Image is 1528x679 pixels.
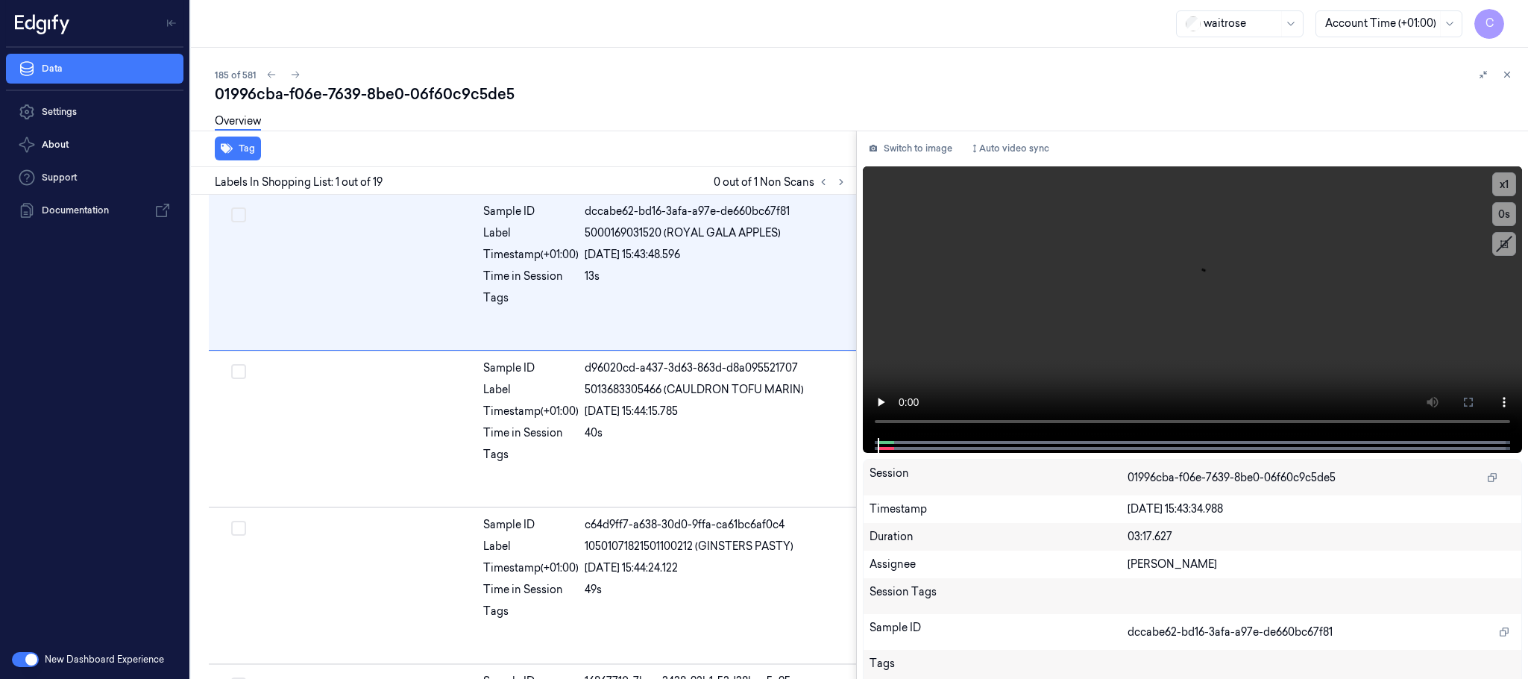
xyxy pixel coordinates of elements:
button: x1 [1492,172,1516,196]
button: 0s [1492,202,1516,226]
div: Session [870,466,1128,489]
div: [DATE] 15:44:15.785 [585,404,847,419]
a: Settings [6,97,183,127]
div: Label [483,225,579,241]
div: 01996cba-f06e-7639-8be0-06f60c9c5de5 [215,84,1516,104]
div: Tags [483,604,579,628]
a: Overview [215,113,261,131]
span: 5000169031520 (ROYAL GALA APPLES) [585,225,781,241]
div: dccabe62-bd16-3afa-a97e-de660bc67f81 [585,204,847,219]
div: Sample ID [483,204,579,219]
div: Duration [870,529,1128,545]
div: Tags [483,290,579,314]
div: Time in Session [483,425,579,441]
span: 5013683305466 (CAULDRON TOFU MARIN) [585,382,804,398]
button: C [1474,9,1504,39]
span: Labels In Shopping List: 1 out of 19 [215,175,383,190]
span: 01996cba-f06e-7639-8be0-06f60c9c5de5 [1128,470,1336,486]
button: Tag [215,137,261,160]
div: 40s [585,425,847,441]
a: Data [6,54,183,84]
span: 10501071821501100212 (GINSTERS PASTY) [585,539,793,554]
div: Time in Session [483,269,579,284]
span: dccabe62-bd16-3afa-a97e-de660bc67f81 [1128,625,1333,640]
div: Session Tags [870,584,1128,608]
div: [DATE] 15:44:24.122 [585,560,847,576]
button: Select row [231,521,246,536]
span: 185 of 581 [215,69,257,81]
div: c64d9ff7-a638-30d0-9ffa-ca61bc6af0c4 [585,517,847,533]
button: Auto video sync [964,137,1055,160]
div: Sample ID [483,517,579,533]
div: 49s [585,582,847,598]
div: Timestamp (+01:00) [483,404,579,419]
div: [DATE] 15:43:48.596 [585,247,847,263]
a: Support [6,163,183,193]
div: Label [483,539,579,554]
button: Select row [231,207,246,222]
div: d96020cd-a437-3d63-863d-d8a095521707 [585,360,847,376]
span: 0 out of 1 Non Scans [714,173,850,191]
button: About [6,130,183,160]
div: [DATE] 15:43:34.988 [1128,501,1515,517]
div: 03:17.627 [1128,529,1515,545]
div: Timestamp (+01:00) [483,560,579,576]
div: Tags [483,447,579,471]
div: Timestamp [870,501,1128,517]
button: Switch to image [863,137,958,160]
div: Assignee [870,557,1128,572]
div: 13s [585,269,847,284]
div: Label [483,382,579,398]
div: [PERSON_NAME] [1128,557,1515,572]
a: Documentation [6,195,183,225]
div: Sample ID [483,360,579,376]
button: Select row [231,364,246,379]
div: Timestamp (+01:00) [483,247,579,263]
button: Toggle Navigation [160,11,183,35]
div: Time in Session [483,582,579,598]
div: Sample ID [870,620,1128,644]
